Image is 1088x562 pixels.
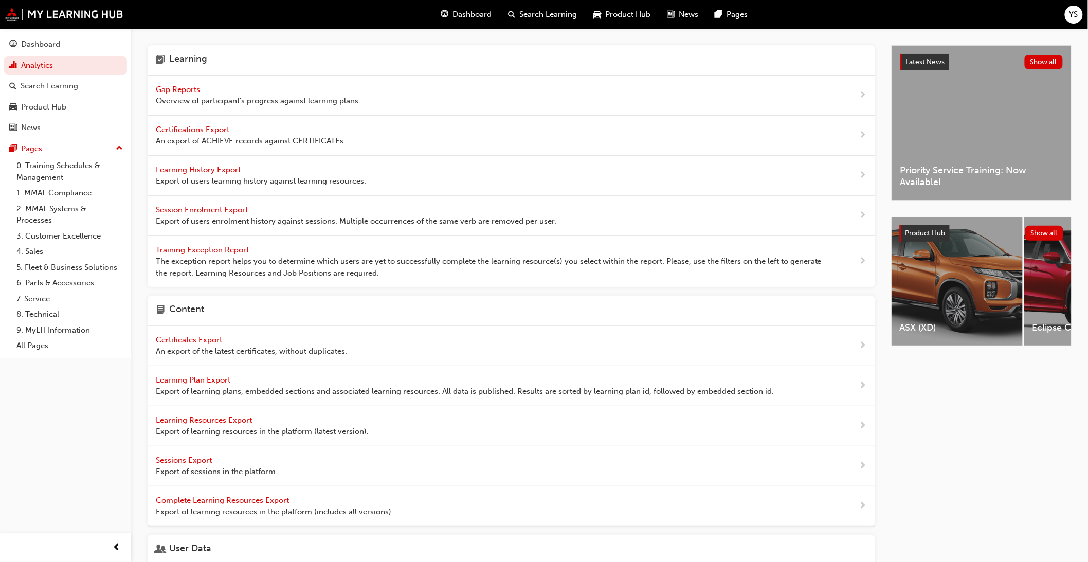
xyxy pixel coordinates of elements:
span: car-icon [593,8,601,21]
button: DashboardAnalyticsSearch LearningProduct HubNews [4,33,127,139]
a: 7. Service [12,291,127,307]
a: 2. MMAL Systems & Processes [12,201,127,228]
span: next-icon [859,129,867,142]
h4: Learning [169,53,207,67]
a: 6. Parts & Accessories [12,275,127,291]
a: 9. MyLH Information [12,322,127,338]
span: search-icon [508,8,515,21]
a: 0. Training Schedules & Management [12,158,127,185]
span: Training Exception Report [156,245,251,255]
span: pages-icon [9,144,17,154]
a: Product HubShow all [900,225,1063,242]
a: Search Learning [4,77,127,96]
span: up-icon [116,142,123,155]
span: next-icon [859,89,867,102]
a: ASX (XD) [892,217,1023,346]
a: Learning History Export Export of users learning history against learning resources.next-icon [148,156,875,196]
a: All Pages [12,338,127,354]
span: YS [1069,9,1078,21]
span: page-icon [156,304,165,317]
span: Certificates Export [156,335,224,345]
span: next-icon [859,339,867,352]
button: Show all [1025,226,1064,241]
span: An export of the latest certificates, without duplicates. [156,346,347,357]
a: 4. Sales [12,244,127,260]
span: Learning History Export [156,165,243,174]
span: learning-icon [156,53,165,67]
span: next-icon [859,255,867,268]
span: news-icon [9,123,17,133]
a: pages-iconPages [706,4,756,25]
div: News [21,122,41,134]
h4: User Data [169,543,211,556]
button: Pages [4,139,127,158]
span: next-icon [859,379,867,392]
a: 3. Customer Excellence [12,228,127,244]
span: next-icon [859,420,867,432]
a: Latest NewsShow all [900,54,1063,70]
span: News [679,9,698,21]
span: Learning Plan Export [156,375,232,385]
span: Priority Service Training: Now Available! [900,165,1063,188]
span: Export of learning resources in the platform (latest version). [156,426,369,438]
div: Dashboard [21,39,60,50]
span: Export of users enrolment history against sessions. Multiple occurrences of the same verb are rem... [156,215,556,227]
a: Learning Plan Export Export of learning plans, embedded sections and associated learning resource... [148,366,875,406]
span: next-icon [859,460,867,473]
span: Gap Reports [156,85,202,94]
button: YS [1065,6,1083,24]
a: Certificates Export An export of the latest certificates, without duplicates.next-icon [148,326,875,366]
a: car-iconProduct Hub [585,4,659,25]
span: Session Enrolment Export [156,205,250,214]
h4: Content [169,304,204,317]
a: Product Hub [4,98,127,117]
span: Dashboard [452,9,492,21]
span: next-icon [859,209,867,222]
span: user-icon [156,543,165,556]
a: Analytics [4,56,127,75]
a: Dashboard [4,35,127,54]
a: News [4,118,127,137]
a: guage-iconDashboard [432,4,500,25]
a: Training Exception Report The exception report helps you to determine which users are yet to succ... [148,236,875,288]
span: prev-icon [113,541,121,554]
span: Export of learning resources in the platform (includes all versions). [156,506,393,518]
span: Export of learning plans, embedded sections and associated learning resources. All data is publis... [156,386,774,397]
span: Search Learning [519,9,577,21]
a: search-iconSearch Learning [500,4,585,25]
span: next-icon [859,169,867,182]
a: Gap Reports Overview of participant's progress against learning plans.next-icon [148,76,875,116]
span: The exception report helps you to determine which users are yet to successfully complete the lear... [156,256,826,279]
span: Complete Learning Resources Export [156,496,291,505]
a: 1. MMAL Compliance [12,185,127,201]
span: Pages [727,9,748,21]
span: chart-icon [9,61,17,70]
span: Product Hub [905,229,946,238]
span: An export of ACHIEVE records against CERTIFICATEs. [156,135,346,147]
span: guage-icon [441,8,448,21]
div: Search Learning [21,80,78,92]
span: Export of users learning history against learning resources. [156,175,366,187]
span: next-icon [859,500,867,513]
span: Learning Resources Export [156,415,254,425]
div: Pages [21,143,42,155]
img: mmal [5,8,123,21]
a: Latest NewsShow allPriority Service Training: Now Available! [892,45,1072,201]
a: 5. Fleet & Business Solutions [12,260,127,276]
a: Certifications Export An export of ACHIEVE records against CERTIFICATEs.next-icon [148,116,875,156]
div: Product Hub [21,101,66,113]
span: guage-icon [9,40,17,49]
a: 8. Technical [12,306,127,322]
span: news-icon [667,8,675,21]
span: ASX (XD) [900,322,1014,334]
a: Learning Resources Export Export of learning resources in the platform (latest version).next-icon [148,406,875,446]
span: Certifications Export [156,125,231,134]
span: Overview of participant's progress against learning plans. [156,95,360,107]
span: search-icon [9,82,16,91]
span: Sessions Export [156,456,214,465]
button: Show all [1025,55,1063,69]
span: Product Hub [605,9,650,21]
a: Complete Learning Resources Export Export of learning resources in the platform (includes all ver... [148,486,875,527]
